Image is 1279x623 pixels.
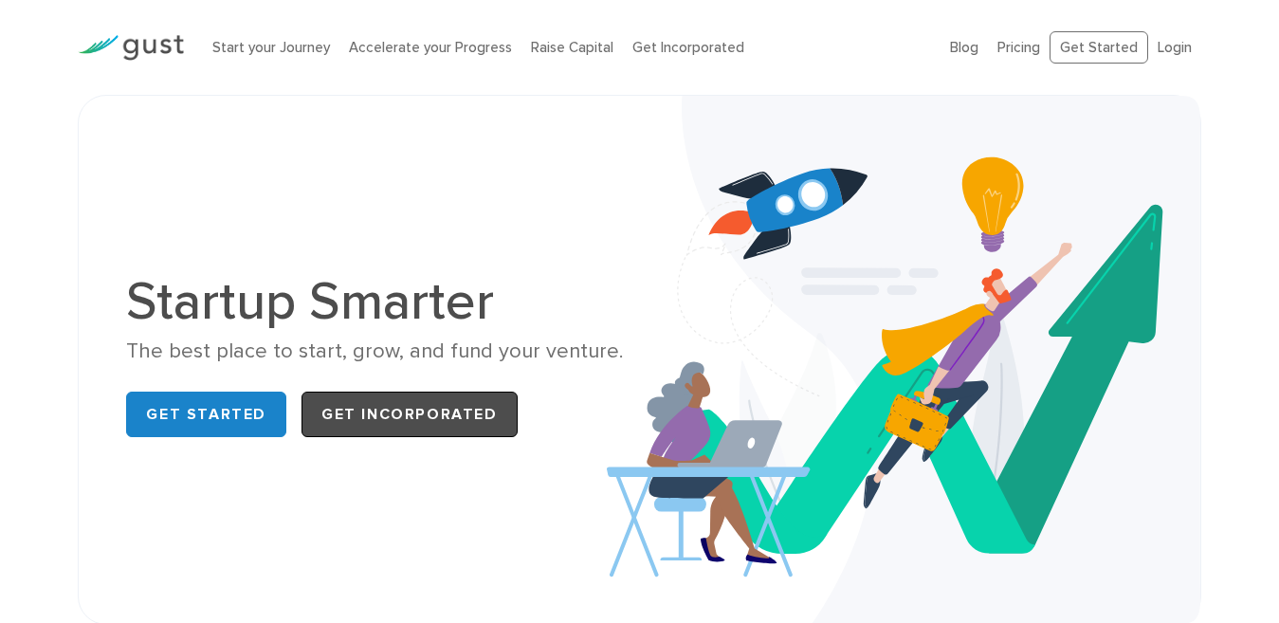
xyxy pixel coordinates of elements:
img: Gust Logo [78,35,184,61]
div: The best place to start, grow, and fund your venture. [126,338,625,365]
a: Login [1158,39,1192,56]
a: Get Incorporated [632,39,744,56]
a: Pricing [997,39,1040,56]
h1: Startup Smarter [126,275,625,328]
a: Blog [950,39,978,56]
a: Get Incorporated [301,392,518,437]
a: Start your Journey [212,39,330,56]
a: Get Started [1050,31,1148,64]
a: Raise Capital [531,39,613,56]
a: Accelerate your Progress [349,39,512,56]
a: Get Started [126,392,286,437]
